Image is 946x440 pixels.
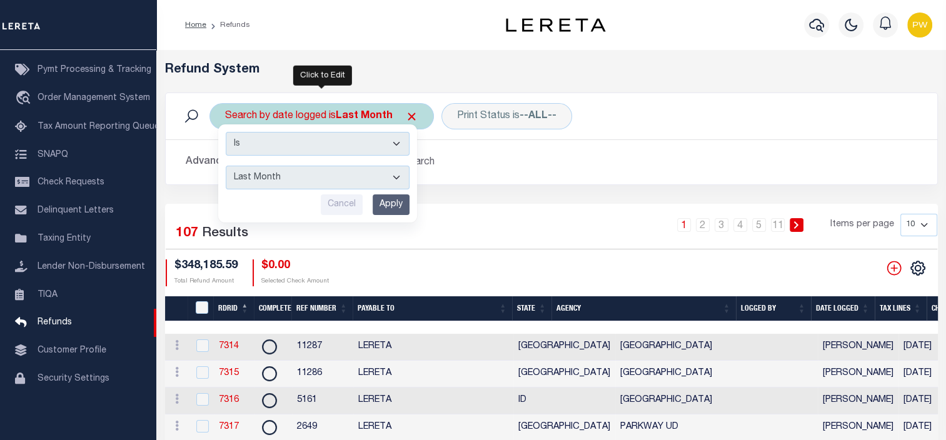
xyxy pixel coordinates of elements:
a: Home [185,21,206,29]
a: 2 [696,218,710,232]
img: logo-dark.svg [506,18,606,32]
button: Advanced Search [186,150,289,174]
th: Payable To: activate to sort column ascending [353,296,512,322]
span: Order Management System [38,94,150,102]
td: 5161 [292,387,353,414]
input: Apply [373,194,410,215]
a: 7315 [219,369,239,377]
li: Refunds [206,19,250,31]
b: Last Month [336,111,393,121]
input: Cancel [321,194,363,215]
img: svg+xml;base64,PHN2ZyB4bWxucz0iaHR0cDovL3d3dy53My5vcmcvMjAwMC9zdmciIHBvaW50ZXItZXZlbnRzPSJub25lIi... [907,12,932,37]
td: [PERSON_NAME] [818,334,898,361]
td: LERETA [353,361,513,387]
span: 107 [176,227,198,240]
span: Taxing Entity [38,234,91,243]
td: LERETA [353,387,513,414]
td: [GEOGRAPHIC_DATA] [615,387,818,414]
b: --ALL-- [520,111,556,121]
a: 11 [771,218,785,232]
span: Delinquent Letters [38,206,114,215]
td: [GEOGRAPHIC_DATA] [615,334,818,361]
td: [PERSON_NAME] [818,361,898,387]
h5: Refund System [165,62,938,77]
td: LERETA [353,334,513,361]
span: SNAPQ [38,150,68,159]
th: Ref Number: activate to sort column ascending [291,296,353,322]
th: Complete [254,296,291,322]
span: Refunds [38,318,72,327]
span: Customer Profile [38,346,106,355]
span: Click to Remove [405,110,418,123]
td: 11287 [292,334,353,361]
h4: $0.00 [261,259,329,273]
th: Agency: activate to sort column ascending [551,296,736,322]
td: ID [513,387,615,414]
p: Total Refund Amount [174,277,238,286]
div: Print Status is [441,103,572,129]
span: Pymt Processing & Tracking [38,66,151,74]
i: travel_explore [15,91,35,107]
div: Click to Edit [293,66,352,86]
a: 7317 [219,422,239,431]
th: Logged By: activate to sort column ascending [736,296,811,322]
td: [GEOGRAPHIC_DATA] [513,334,615,361]
span: TIQA [38,290,58,299]
span: Tax Amount Reporting Queue [38,122,159,131]
h4: $348,185.59 [174,259,238,273]
td: [PERSON_NAME] [818,387,898,414]
a: 7314 [219,342,239,351]
th: State: activate to sort column ascending [512,296,551,322]
p: Selected Check Amount [261,277,329,286]
span: Items per page [830,218,894,232]
a: 4 [733,218,747,232]
td: [GEOGRAPHIC_DATA] [615,361,818,387]
td: [GEOGRAPHIC_DATA] [513,361,615,387]
a: 3 [715,218,728,232]
div: Search by date logged is [209,103,434,129]
th: Tax Lines: activate to sort column ascending [875,296,927,322]
a: 5 [752,218,766,232]
span: Check Requests [38,178,104,187]
a: 1 [677,218,691,232]
label: Results [202,224,248,244]
span: Security Settings [38,374,109,383]
a: 7316 [219,396,239,404]
th: Date Logged: activate to sort column ascending [811,296,875,322]
th: RDRID: activate to sort column descending [213,296,254,322]
span: Lender Non-Disbursement [38,262,145,271]
th: RefundDepositRegisterID [188,296,213,322]
td: 11286 [292,361,353,387]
